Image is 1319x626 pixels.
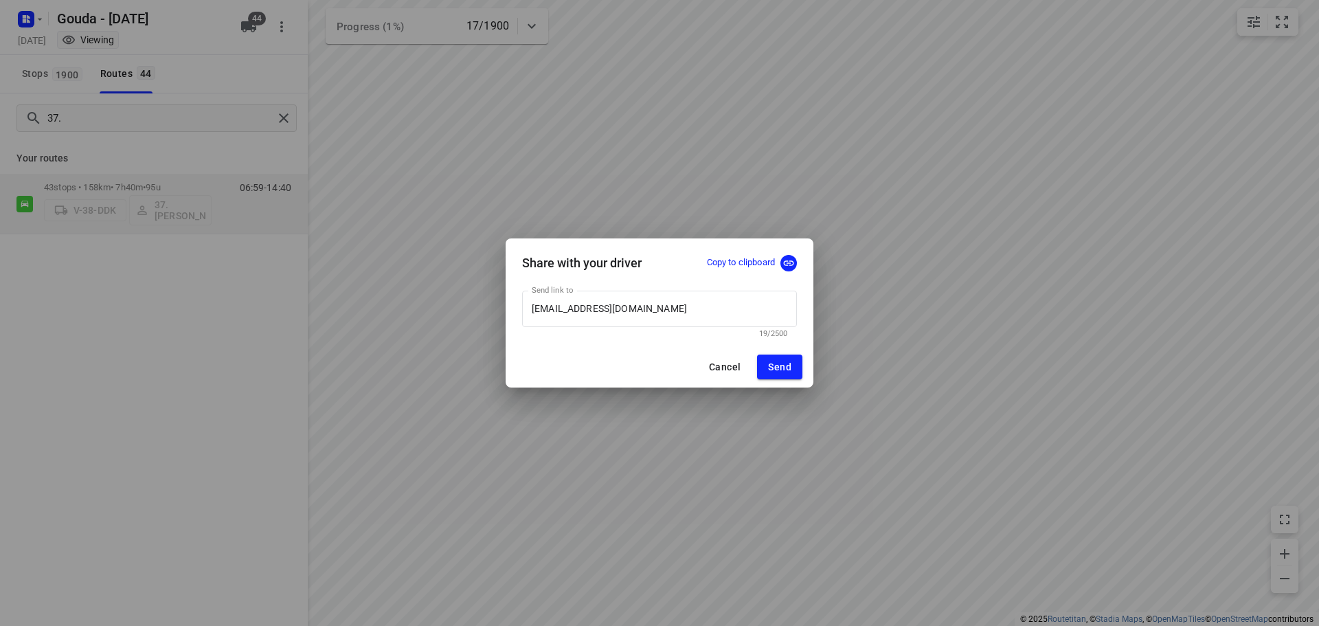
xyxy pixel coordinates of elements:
[757,355,802,379] button: Send
[522,291,797,328] input: Driver’s email address
[698,355,752,379] button: Cancel
[709,361,741,372] span: Cancel
[768,361,791,372] span: Send
[759,329,787,338] span: 19/2500
[522,256,642,270] h5: Share with your driver
[707,256,775,269] p: Copy to clipboard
